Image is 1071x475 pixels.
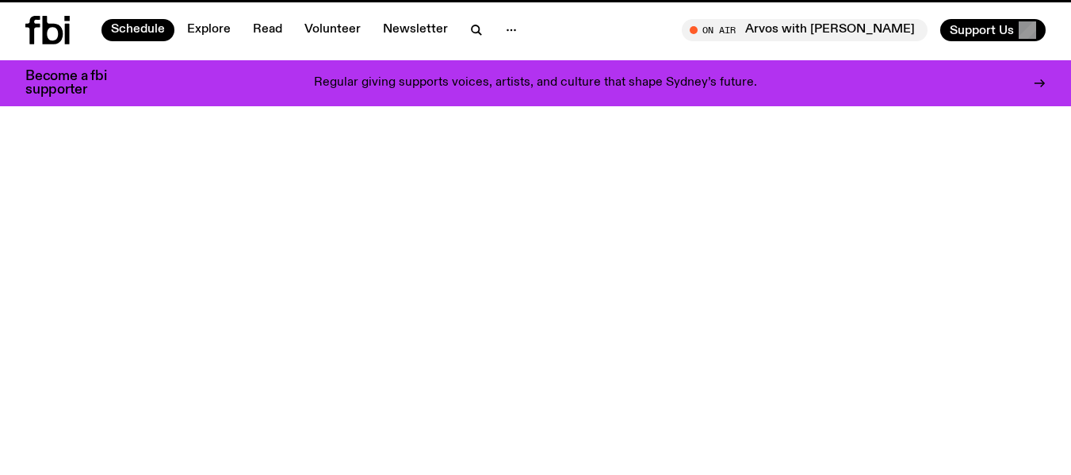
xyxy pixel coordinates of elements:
[178,19,240,41] a: Explore
[682,19,928,41] button: On AirArvos with [PERSON_NAME]
[101,19,174,41] a: Schedule
[243,19,292,41] a: Read
[373,19,457,41] a: Newsletter
[940,19,1046,41] button: Support Us
[950,23,1014,37] span: Support Us
[25,70,127,97] h3: Become a fbi supporter
[314,76,757,90] p: Regular giving supports voices, artists, and culture that shape Sydney’s future.
[295,19,370,41] a: Volunteer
